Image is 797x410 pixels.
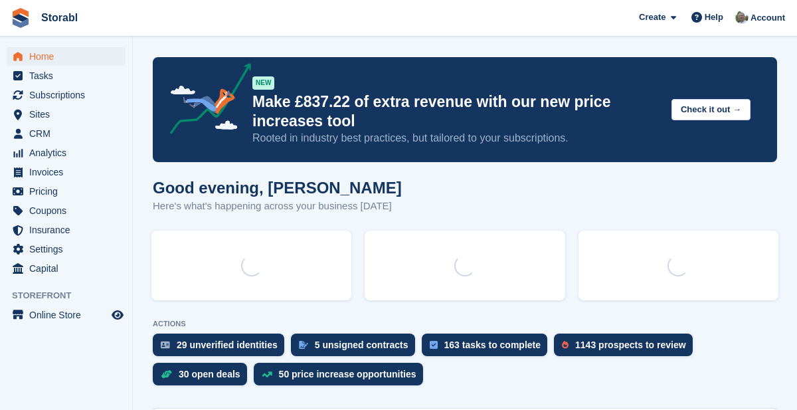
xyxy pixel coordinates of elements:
a: 50 price increase opportunities [254,363,430,392]
span: Online Store [29,306,109,324]
span: Settings [29,240,109,258]
a: menu [7,144,126,162]
a: menu [7,182,126,201]
a: 1143 prospects to review [554,334,699,363]
h1: Good evening, [PERSON_NAME] [153,179,402,197]
div: 1143 prospects to review [575,340,686,350]
img: contract_signature_icon-13c848040528278c33f63329250d36e43548de30e8caae1d1a13099fd9432cc5.svg [299,341,308,349]
img: stora-icon-8386f47178a22dfd0bd8f6a31ec36ba5ce8667c1dd55bd0f319d3a0aa187defe.svg [11,8,31,28]
span: Create [639,11,665,24]
div: 5 unsigned contracts [315,340,408,350]
button: Check it out → [671,99,751,121]
a: menu [7,221,126,239]
div: NEW [252,76,274,90]
p: Here's what's happening across your business [DATE] [153,199,402,214]
span: Help [705,11,723,24]
a: menu [7,201,126,220]
img: Peter Moxon [735,11,749,24]
a: menu [7,66,126,85]
a: menu [7,240,126,258]
p: Make £837.22 of extra revenue with our new price increases tool [252,92,661,131]
a: menu [7,105,126,124]
span: Tasks [29,66,109,85]
div: 50 price increase opportunities [279,369,416,379]
a: Storabl [36,7,83,29]
a: 5 unsigned contracts [291,334,422,363]
span: Subscriptions [29,86,109,104]
a: menu [7,124,126,143]
a: Preview store [110,307,126,323]
span: Sites [29,105,109,124]
span: Invoices [29,163,109,181]
span: Coupons [29,201,109,220]
div: 29 unverified identities [177,340,278,350]
span: Storefront [12,289,132,302]
p: Rooted in industry best practices, but tailored to your subscriptions. [252,131,661,146]
img: task-75834270c22a3079a89374b754ae025e5fb1db73e45f91037f5363f120a921f8.svg [430,341,438,349]
span: Analytics [29,144,109,162]
img: price-adjustments-announcement-icon-8257ccfd72463d97f412b2fc003d46551f7dbcb40ab6d574587a9cd5c0d94... [159,63,252,139]
span: Account [751,11,785,25]
div: 30 open deals [179,369,240,379]
a: menu [7,163,126,181]
span: Capital [29,259,109,278]
span: CRM [29,124,109,143]
a: 30 open deals [153,363,254,392]
a: 163 tasks to complete [422,334,555,363]
a: menu [7,86,126,104]
a: menu [7,47,126,66]
p: ACTIONS [153,320,777,328]
span: Home [29,47,109,66]
img: verify_identity-adf6edd0f0f0b5bbfe63781bf79b02c33cf7c696d77639b501bdc392416b5a36.svg [161,341,170,349]
img: prospect-51fa495bee0391a8d652442698ab0144808aea92771e9ea1ae160a38d050c398.svg [562,341,569,349]
span: Pricing [29,182,109,201]
img: price_increase_opportunities-93ffe204e8149a01c8c9dc8f82e8f89637d9d84a8eef4429ea346261dce0b2c0.svg [262,371,272,377]
a: 29 unverified identities [153,334,291,363]
div: 163 tasks to complete [444,340,541,350]
a: menu [7,259,126,278]
img: deal-1b604bf984904fb50ccaf53a9ad4b4a5d6e5aea283cecdc64d6e3604feb123c2.svg [161,369,172,379]
a: menu [7,306,126,324]
span: Insurance [29,221,109,239]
